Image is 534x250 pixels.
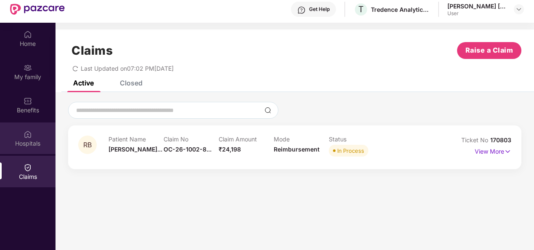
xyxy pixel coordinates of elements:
img: New Pazcare Logo [10,4,65,15]
span: T [358,4,364,14]
span: Reimbursement [274,146,320,153]
div: Active [73,79,94,87]
div: [PERSON_NAME] [PERSON_NAME] [447,2,506,10]
span: OC-26-1002-8... [164,146,211,153]
img: svg+xml;base64,PHN2ZyBpZD0iRHJvcGRvd24tMzJ4MzIiIHhtbG5zPSJodHRwOi8vd3d3LnczLm9yZy8yMDAwL3N2ZyIgd2... [515,6,522,13]
img: svg+xml;base64,PHN2ZyBpZD0iSG9zcGl0YWxzIiB4bWxucz0iaHR0cDovL3d3dy53My5vcmcvMjAwMC9zdmciIHdpZHRoPS... [24,130,32,138]
p: Claim Amount [219,136,274,143]
div: User [447,10,506,17]
div: Get Help [309,6,330,13]
img: svg+xml;base64,PHN2ZyBpZD0iSG9tZSIgeG1sbnM9Imh0dHA6Ly93d3cudzMub3JnLzIwMDAvc3ZnIiB3aWR0aD0iMjAiIG... [24,30,32,39]
span: Ticket No [461,136,490,144]
div: In Process [337,146,364,155]
span: ₹24,198 [219,146,241,153]
p: Patient Name [108,136,164,143]
img: svg+xml;base64,PHN2ZyB3aWR0aD0iMjAiIGhlaWdodD0iMjAiIHZpZXdCb3g9IjAgMCAyMCAyMCIgZmlsbD0ibm9uZSIgeG... [24,64,32,72]
img: svg+xml;base64,PHN2ZyBpZD0iQmVuZWZpdHMiIHhtbG5zPSJodHRwOi8vd3d3LnczLm9yZy8yMDAwL3N2ZyIgd2lkdGg9Ij... [24,97,32,105]
span: Last Updated on 07:02 PM[DATE] [81,65,174,72]
img: svg+xml;base64,PHN2ZyBpZD0iQ2xhaW0iIHhtbG5zPSJodHRwOi8vd3d3LnczLm9yZy8yMDAwL3N2ZyIgd2lkdGg9IjIwIi... [24,163,32,172]
img: svg+xml;base64,PHN2ZyBpZD0iU2VhcmNoLTMyeDMyIiB4bWxucz0iaHR0cDovL3d3dy53My5vcmcvMjAwMC9zdmciIHdpZH... [264,107,271,114]
span: redo [72,65,78,72]
span: [PERSON_NAME]... [108,146,162,153]
p: Status [329,136,384,143]
p: Claim No [164,136,219,143]
span: 170803 [490,136,511,144]
img: svg+xml;base64,PHN2ZyBpZD0iSGVscC0zMngzMiIgeG1sbnM9Imh0dHA6Ly93d3cudzMub3JnLzIwMDAvc3ZnIiB3aWR0aD... [297,6,306,14]
p: View More [475,145,511,156]
span: RB [83,141,92,149]
div: Tredence Analytics Solutions Private Limited [371,5,430,13]
button: Raise a Claim [457,42,521,59]
p: Mode [274,136,329,143]
img: svg+xml;base64,PHN2ZyB4bWxucz0iaHR0cDovL3d3dy53My5vcmcvMjAwMC9zdmciIHdpZHRoPSIxNyIgaGVpZ2h0PSIxNy... [504,147,511,156]
span: Raise a Claim [465,45,513,56]
div: Closed [120,79,143,87]
h1: Claims [71,43,113,58]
